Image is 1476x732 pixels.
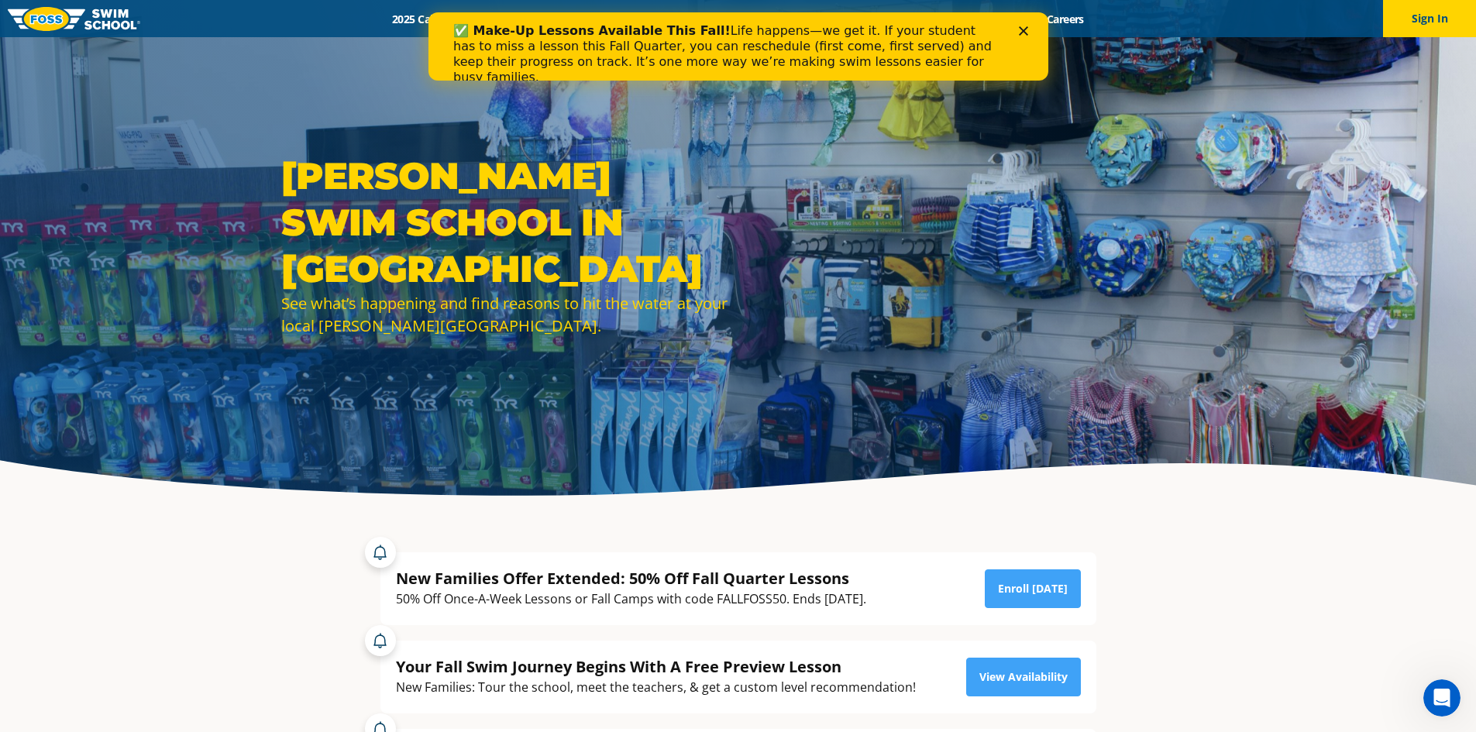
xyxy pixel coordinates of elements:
[25,11,570,73] div: Life happens—we get it. If your student has to miss a lesson this Fall Quarter, you can reschedul...
[1423,679,1461,717] iframe: Intercom live chat
[379,12,476,26] a: 2025 Calendar
[396,568,866,589] div: New Families Offer Extended: 50% Off Fall Quarter Lessons
[25,11,302,26] b: ✅ Make-Up Lessons Available This Fall!
[281,153,731,292] h1: [PERSON_NAME] Swim School in [GEOGRAPHIC_DATA]
[396,677,916,698] div: New Families: Tour the school, meet the teachers, & get a custom level recommendation!
[966,658,1081,696] a: View Availability
[541,12,676,26] a: Swim Path® Program
[8,7,140,31] img: FOSS Swim School Logo
[1033,12,1097,26] a: Careers
[985,569,1081,608] a: Enroll [DATE]
[396,656,916,677] div: Your Fall Swim Journey Begins With A Free Preview Lesson
[676,12,821,26] a: About [PERSON_NAME]
[821,12,985,26] a: Swim Like [PERSON_NAME]
[428,12,1048,81] iframe: Intercom live chat banner
[984,12,1033,26] a: Blog
[396,589,866,610] div: 50% Off Once-A-Week Lessons or Fall Camps with code FALLFOSS50. Ends [DATE].
[590,14,606,23] div: Close
[281,292,731,337] div: See what’s happening and find reasons to hit the water at your local [PERSON_NAME][GEOGRAPHIC_DATA].
[476,12,541,26] a: Schools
